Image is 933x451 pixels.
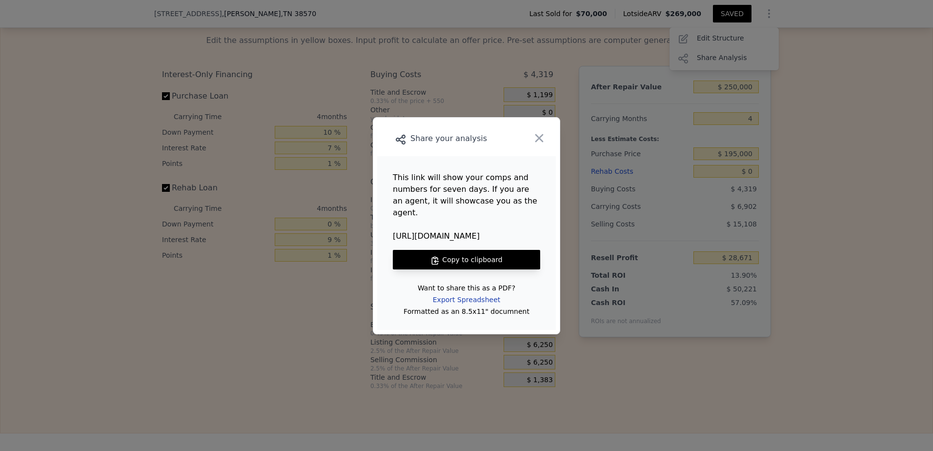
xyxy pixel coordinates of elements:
[425,291,508,308] div: Export Spreadsheet
[404,308,529,314] div: Formatted as an 8.5x11" documnent
[377,156,556,330] main: This link will show your comps and numbers for seven days. If you are an agent, it will showcase ...
[418,285,515,291] div: Want to share this as a PDF?
[393,250,540,269] button: Copy to clipboard
[377,132,520,145] div: Share your analysis
[393,230,540,242] span: [URL][DOMAIN_NAME]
